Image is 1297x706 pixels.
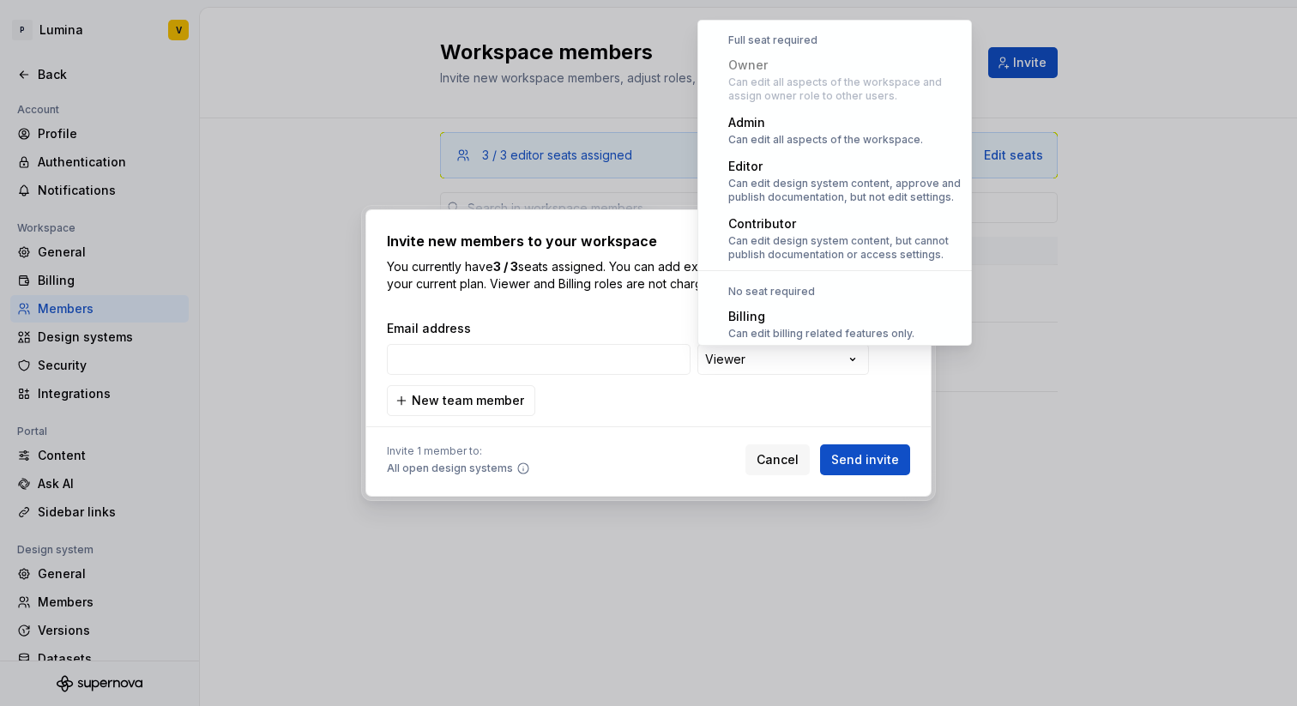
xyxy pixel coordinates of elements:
[701,33,968,47] div: Full seat required
[728,57,768,72] span: Owner
[701,285,968,299] div: No seat required
[728,115,765,130] span: Admin
[728,75,962,103] div: Can edit all aspects of the workspace and assign owner role to other users.
[728,216,796,231] span: Contributor
[728,309,765,323] span: Billing
[728,177,962,204] div: Can edit design system content, approve and publish documentation, but not edit settings.
[728,234,962,262] div: Can edit design system content, but cannot publish documentation or access settings.
[728,133,923,147] div: Can edit all aspects of the workspace.
[728,327,914,341] div: Can edit billing related features only.
[728,159,763,173] span: Editor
